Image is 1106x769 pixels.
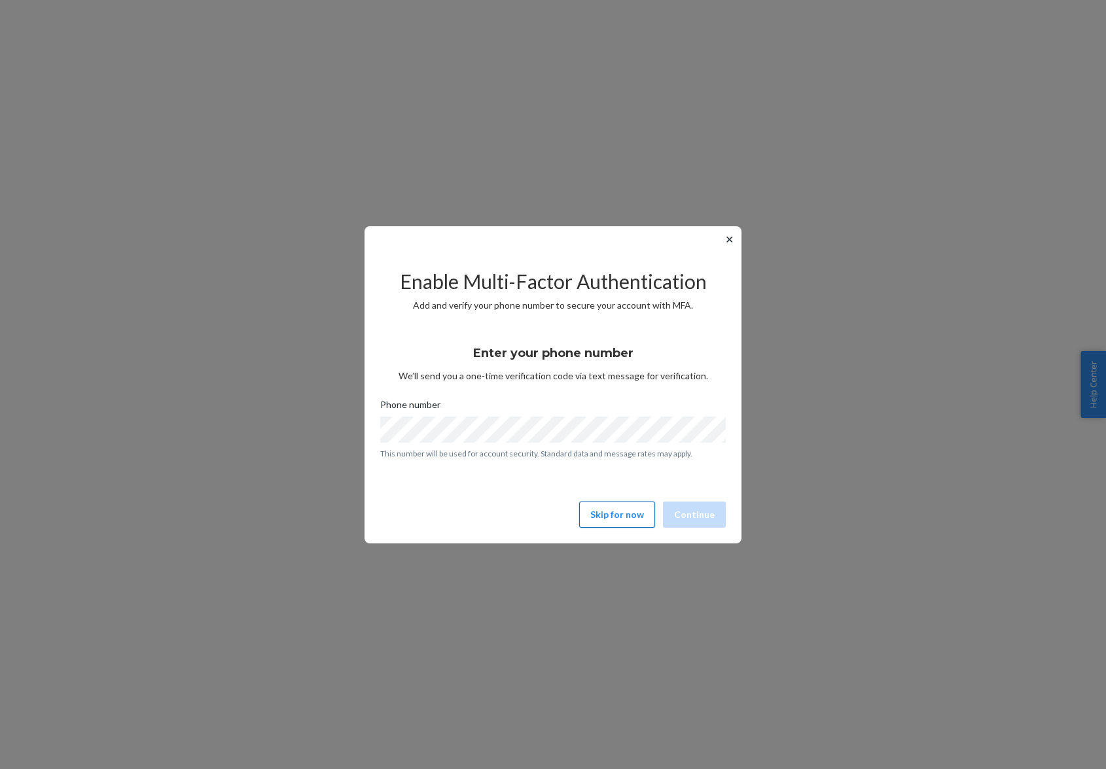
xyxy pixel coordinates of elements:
button: Continue [663,502,726,528]
p: Add and verify your phone number to secure your account with MFA. [380,299,726,312]
p: This number will be used for account security. Standard data and message rates may apply. [380,448,726,459]
div: We’ll send you a one-time verification code via text message for verification. [380,334,726,383]
h3: Enter your phone number [473,345,633,362]
h2: Enable Multi-Factor Authentication [380,271,726,292]
button: ✕ [722,231,736,247]
span: Phone number [380,398,440,417]
button: Skip for now [579,502,655,528]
